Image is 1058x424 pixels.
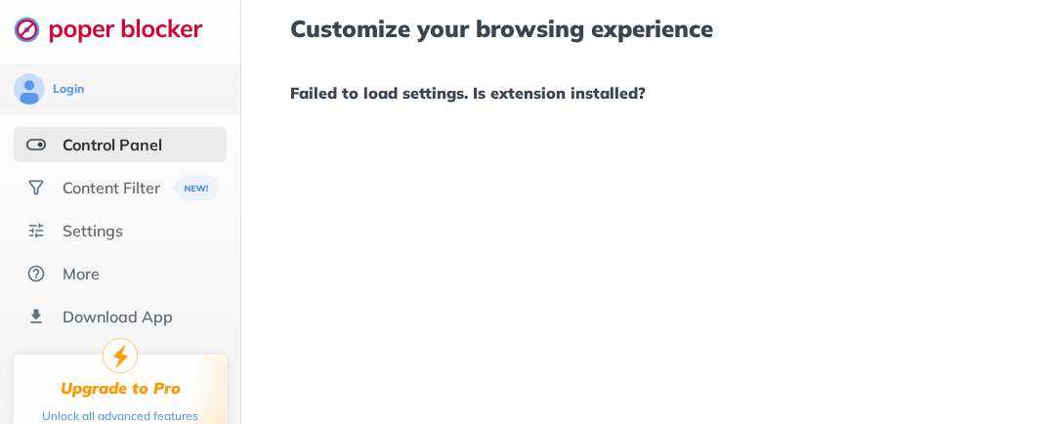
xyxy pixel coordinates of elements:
[63,178,160,197] div: Content Filter
[26,307,46,326] img: download-app.svg
[26,221,46,240] img: settings.svg
[26,178,46,197] img: social.svg
[172,176,220,200] img: menuBanner.svg
[61,379,181,398] div: Upgrade to Pro
[63,135,162,154] div: Control Panel
[63,307,173,326] div: Download App
[14,73,45,105] img: avatar.svg
[63,221,123,240] div: Settings
[14,16,224,43] img: logo-webpage.svg
[26,264,46,283] img: about.svg
[63,264,100,283] div: More
[26,135,46,154] img: features-selected.svg
[103,338,138,373] img: upgrade-to-pro.svg
[53,81,84,97] div: Login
